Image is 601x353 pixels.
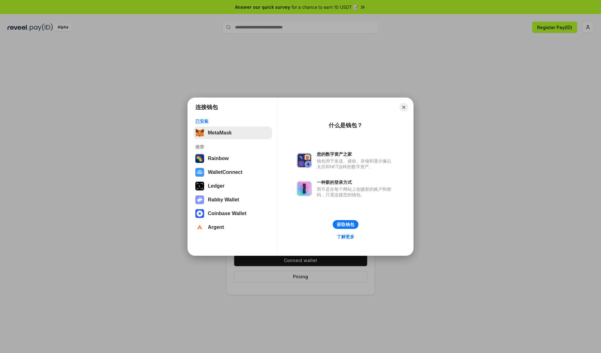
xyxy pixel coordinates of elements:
[208,130,232,136] div: MetaMask
[195,209,204,218] img: svg+xml,%3Csvg%20width%3D%2228%22%20height%3D%2228%22%20viewBox%3D%220%200%2028%2028%22%20fill%3D...
[193,152,272,165] button: Rainbow
[317,151,394,157] div: 您的数字资产之家
[195,154,204,163] img: svg+xml,%3Csvg%20width%3D%22120%22%20height%3D%22120%22%20viewBox%3D%220%200%20120%20120%22%20fil...
[208,224,224,230] div: Argent
[193,207,272,220] button: Coinbase Wallet
[297,153,312,168] img: svg+xml,%3Csvg%20xmlns%3D%22http%3A%2F%2Fwww.w3.org%2F2000%2Fsvg%22%20fill%3D%22none%22%20viewBox...
[317,179,394,185] div: 一种新的登录方式
[208,156,229,161] div: Rainbow
[195,223,204,232] img: svg+xml,%3Csvg%20width%3D%2228%22%20height%3D%2228%22%20viewBox%3D%220%200%2028%2028%22%20fill%3D...
[195,182,204,190] img: svg+xml,%3Csvg%20xmlns%3D%22http%3A%2F%2Fwww.w3.org%2F2000%2Fsvg%22%20width%3D%2228%22%20height%3...
[333,233,358,241] a: 了解更多
[195,144,270,150] div: 推荐
[337,222,354,227] div: 获取钱包
[208,169,243,175] div: WalletConnect
[195,129,204,137] img: svg+xml,%3Csvg%20fill%3D%22none%22%20height%3D%2233%22%20viewBox%3D%220%200%2035%2033%22%20width%...
[193,166,272,179] button: WalletConnect
[297,181,312,196] img: svg+xml,%3Csvg%20xmlns%3D%22http%3A%2F%2Fwww.w3.org%2F2000%2Fsvg%22%20fill%3D%22none%22%20viewBox...
[195,119,270,124] div: 已安装
[195,168,204,177] img: svg+xml,%3Csvg%20width%3D%2228%22%20height%3D%2228%22%20viewBox%3D%220%200%2028%2028%22%20fill%3D...
[193,221,272,234] button: Argent
[317,158,394,169] div: 钱包用于发送、接收、存储和显示像以太坊和NFT这样的数字资产。
[195,103,218,111] h1: 连接钱包
[193,194,272,206] button: Rabby Wallet
[193,180,272,192] button: Ledger
[195,195,204,204] img: svg+xml,%3Csvg%20xmlns%3D%22http%3A%2F%2Fwww.w3.org%2F2000%2Fsvg%22%20fill%3D%22none%22%20viewBox...
[333,220,358,229] button: 获取钱包
[337,234,354,240] div: 了解更多
[399,103,408,112] button: Close
[193,127,272,139] button: MetaMask
[329,122,362,129] div: 什么是钱包？
[208,183,224,189] div: Ledger
[208,197,239,203] div: Rabby Wallet
[208,211,246,216] div: Coinbase Wallet
[317,186,394,198] div: 而不是在每个网站上创建新的账户和密码，只需连接您的钱包。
